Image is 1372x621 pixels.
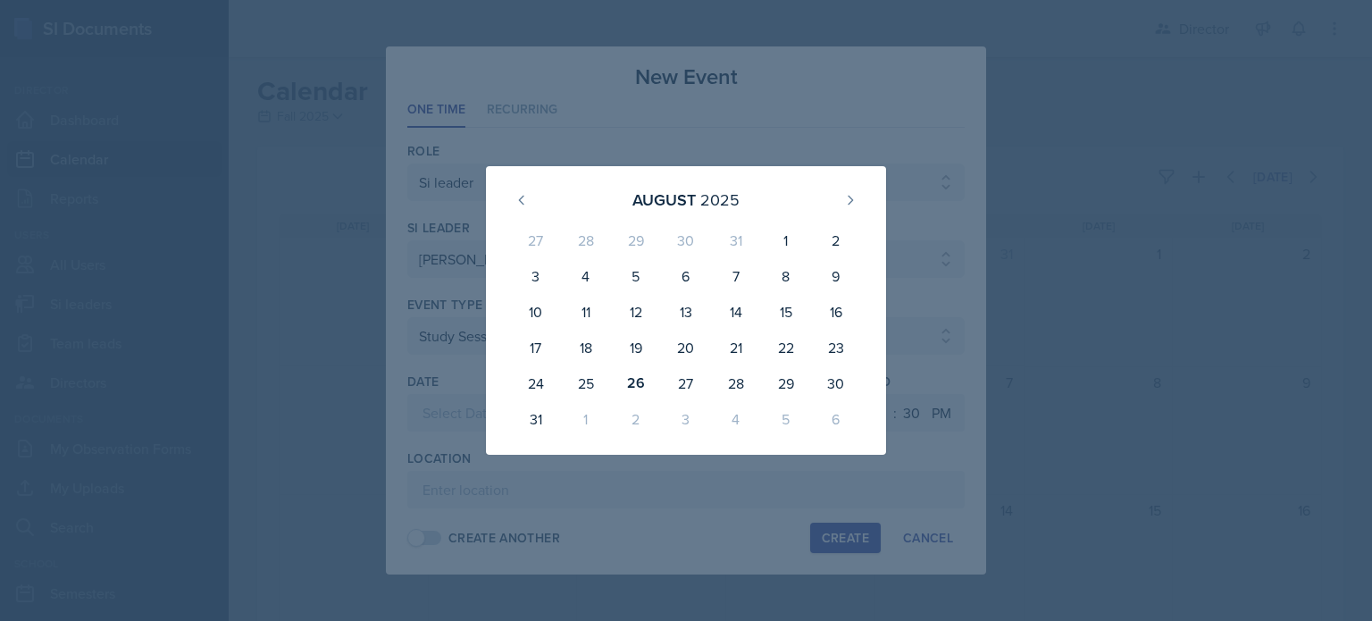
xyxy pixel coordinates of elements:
div: 31 [511,401,561,437]
div: 23 [811,330,861,365]
div: 7 [711,258,761,294]
div: 18 [561,330,611,365]
div: 29 [761,365,811,401]
div: 5 [761,401,811,437]
div: 28 [711,365,761,401]
div: 12 [611,294,661,330]
div: 1 [561,401,611,437]
div: 14 [711,294,761,330]
div: 27 [511,222,561,258]
div: 26 [611,365,661,401]
div: 29 [611,222,661,258]
div: 16 [811,294,861,330]
div: 1 [761,222,811,258]
div: 9 [811,258,861,294]
div: 2025 [700,188,740,212]
div: 17 [511,330,561,365]
div: August [632,188,696,212]
div: 25 [561,365,611,401]
div: 8 [761,258,811,294]
div: 31 [711,222,761,258]
div: 4 [711,401,761,437]
div: 24 [511,365,561,401]
div: 3 [511,258,561,294]
div: 11 [561,294,611,330]
div: 30 [661,222,711,258]
div: 30 [811,365,861,401]
div: 20 [661,330,711,365]
div: 27 [661,365,711,401]
div: 3 [661,401,711,437]
div: 15 [761,294,811,330]
div: 6 [811,401,861,437]
div: 2 [811,222,861,258]
div: 13 [661,294,711,330]
div: 19 [611,330,661,365]
div: 5 [611,258,661,294]
div: 2 [611,401,661,437]
div: 28 [561,222,611,258]
div: 22 [761,330,811,365]
div: 21 [711,330,761,365]
div: 4 [561,258,611,294]
div: 6 [661,258,711,294]
div: 10 [511,294,561,330]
